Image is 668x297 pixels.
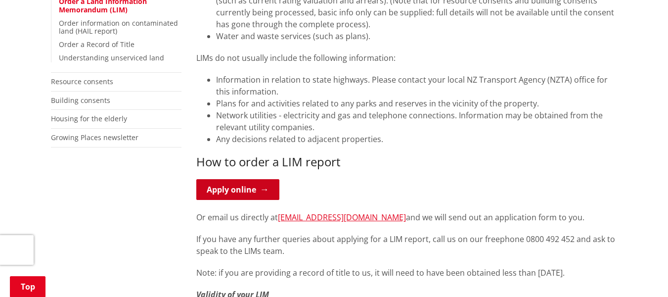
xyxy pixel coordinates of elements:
a: Top [10,276,45,297]
li: Network utilities - electricity and gas and telephone connections. Information may be obtained fr... [216,109,618,133]
a: Understanding unserviced land [59,53,164,62]
a: Order a Record of Title [59,40,134,49]
h3: How to order a LIM report [196,155,618,169]
a: Growing Places newsletter [51,133,138,142]
li: Plans for and activities related to any parks and reserves in the vicinity of the property. [216,98,618,109]
a: Resource consents [51,77,113,86]
p: Or email us directly at and we will send out an application form to you. [196,211,618,223]
p: If you have any further queries about applying for a LIM report, call us on our freephone 0800 49... [196,233,618,257]
p: Note: if you are providing a record of title to us, it will need to have been obtained less than ... [196,267,618,279]
iframe: Messenger Launcher [623,255,658,291]
a: Building consents [51,96,110,105]
a: Apply online [196,179,279,200]
li: Water and waste services (such as plans). [216,30,618,42]
a: [EMAIL_ADDRESS][DOMAIN_NAME] [278,212,406,223]
a: Housing for the elderly [51,114,127,123]
a: Order information on contaminated land (HAIL report) [59,18,178,36]
li: Information in relation to state highways. Please contact your local NZ Transport Agency (NZTA) o... [216,74,618,98]
p: LIMs do not usually include the following information: [196,52,618,64]
li: Any decisions related to adjacent properties. [216,133,618,145]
